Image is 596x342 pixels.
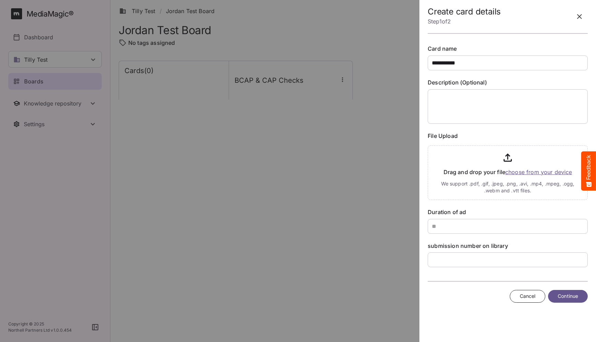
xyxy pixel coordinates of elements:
[428,17,501,26] p: Step 1 of 2
[428,242,588,250] label: submission number on library
[558,292,578,301] span: Continue
[510,290,546,303] button: Cancel
[428,79,588,87] label: Description (Optional)
[428,132,588,140] label: File Upload
[581,151,596,191] button: Feedback
[428,7,501,17] h2: Create card details
[548,290,588,303] button: Continue
[428,208,588,216] label: Duration of ad
[520,292,536,301] span: Cancel
[428,45,588,53] label: Card name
